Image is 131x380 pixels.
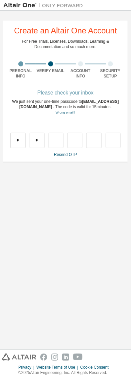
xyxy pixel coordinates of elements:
[51,354,58,361] img: instagram.svg
[3,2,86,9] img: Altair One
[65,68,95,79] div: Account Info
[73,354,83,361] img: youtube.svg
[54,153,77,157] a: Resend OTP
[40,354,47,361] img: facebook.svg
[37,365,80,370] div: Website Terms of Use
[95,68,125,79] div: Security Setup
[62,354,69,361] img: linkedin.svg
[80,365,113,370] div: Cookie Consent
[6,68,36,79] div: Personal Info
[6,91,125,95] div: Please check your inbox
[36,68,65,73] div: Verify Email
[14,27,117,35] div: Create an Altair One Account
[2,354,36,361] img: altair_logo.svg
[19,99,119,109] span: [EMAIL_ADDRESS][DOMAIN_NAME]
[6,99,125,115] div: We just sent your one-time passcode to . The code is valid for 15 minutes.
[18,365,36,370] div: Privacy
[56,111,75,114] a: Go back to the registration form
[18,370,113,376] p: © 2025 Altair Engineering, Inc. All Rights Reserved.
[22,39,109,49] div: For Free Trials, Licenses, Downloads, Learning & Documentation and so much more.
